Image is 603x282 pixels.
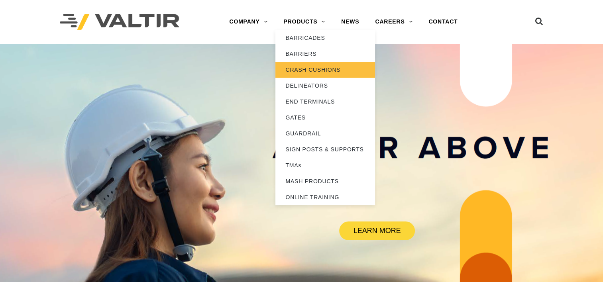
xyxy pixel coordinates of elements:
a: MASH PRODUCTS [275,173,375,189]
a: END TERMINALS [275,94,375,110]
a: GATES [275,110,375,125]
a: COMPANY [221,14,275,30]
a: ONLINE TRAINING [275,189,375,205]
a: SIGN POSTS & SUPPORTS [275,141,375,157]
img: Valtir [60,14,179,30]
a: PRODUCTS [275,14,333,30]
a: CRASH CUSHIONS [275,62,375,78]
a: TMAs [275,157,375,173]
a: CONTACT [420,14,466,30]
a: CAREERS [367,14,420,30]
a: LEARN MORE [339,221,415,240]
a: NEWS [333,14,367,30]
a: BARRICADES [275,30,375,46]
a: BARRIERS [275,46,375,62]
a: DELINEATORS [275,78,375,94]
a: GUARDRAIL [275,125,375,141]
